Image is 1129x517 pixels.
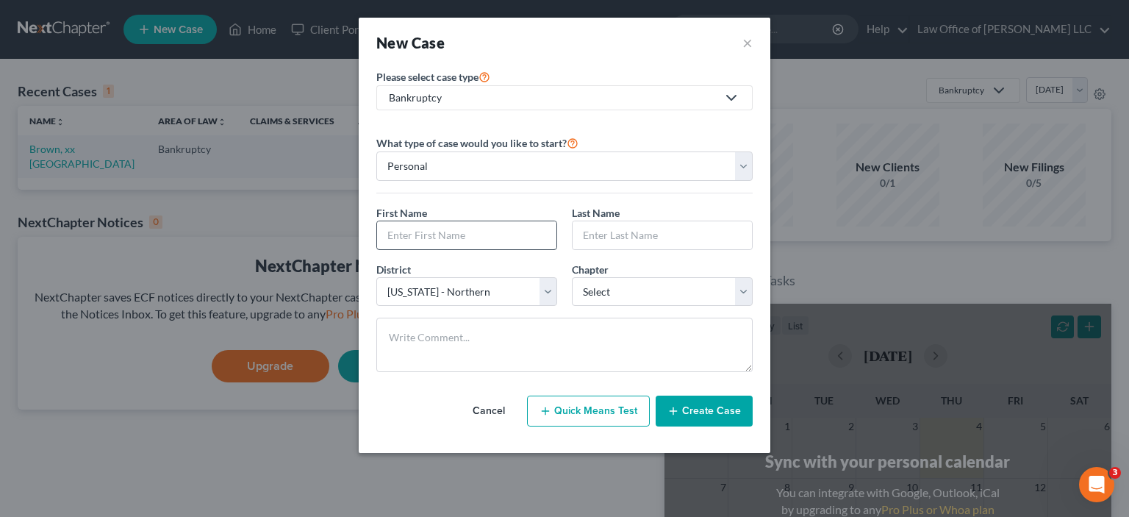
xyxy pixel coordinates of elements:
[742,32,753,53] button: ×
[376,34,445,51] strong: New Case
[572,263,609,276] span: Chapter
[376,263,411,276] span: District
[376,134,578,151] label: What type of case would you like to start?
[376,207,427,219] span: First Name
[573,221,752,249] input: Enter Last Name
[389,90,717,105] div: Bankruptcy
[656,396,753,427] button: Create Case
[1079,467,1114,502] iframe: Intercom live chat
[377,221,556,249] input: Enter First Name
[572,207,620,219] span: Last Name
[456,396,521,426] button: Cancel
[1109,467,1121,479] span: 3
[376,71,479,83] span: Please select case type
[527,396,650,427] button: Quick Means Test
